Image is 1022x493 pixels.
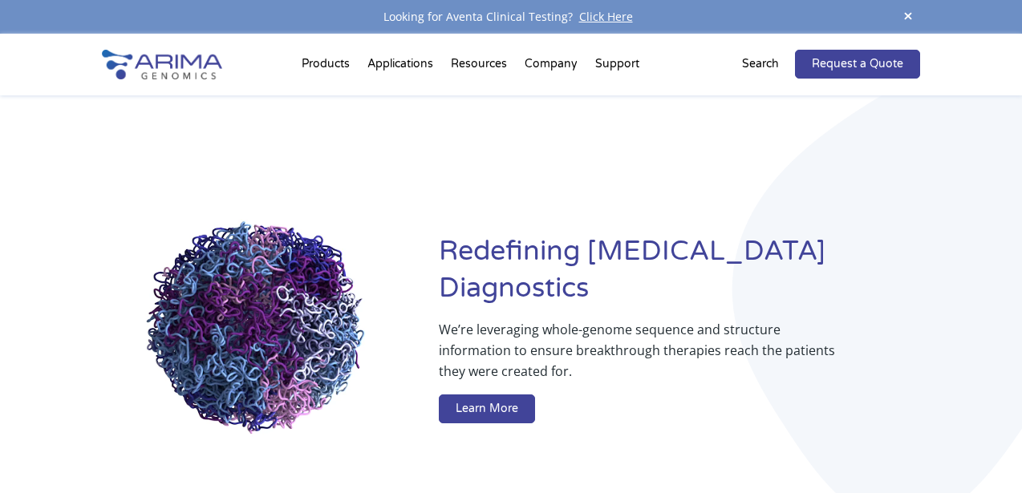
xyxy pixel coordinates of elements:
[439,233,919,319] h1: Redefining [MEDICAL_DATA] Diagnostics
[439,394,535,423] a: Learn More
[795,50,920,79] a: Request a Quote
[439,319,855,394] p: We’re leveraging whole-genome sequence and structure information to ensure breakthrough therapies...
[573,9,639,24] a: Click Here
[102,50,222,79] img: Arima-Genomics-logo
[942,416,1022,493] iframe: Chat Widget
[742,54,779,75] p: Search
[102,6,919,27] div: Looking for Aventa Clinical Testing?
